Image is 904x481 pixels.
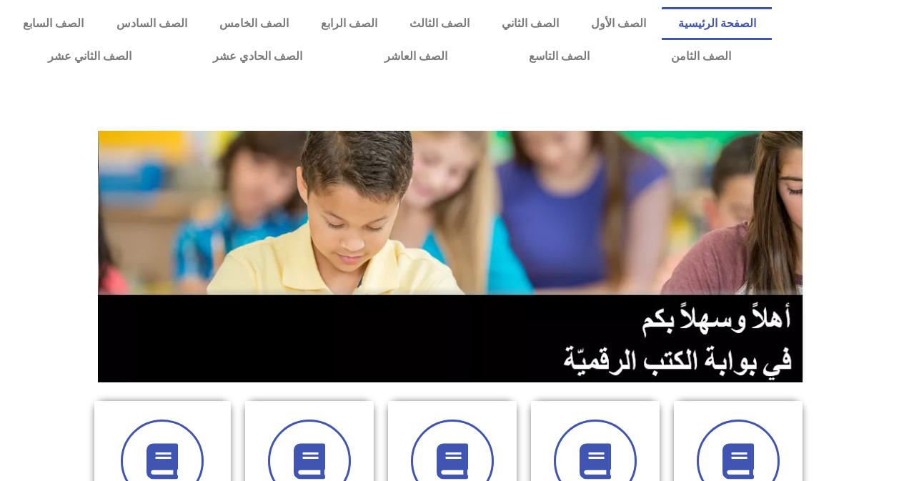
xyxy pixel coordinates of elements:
a: الصف التاسع [488,40,630,73]
a: الصف السابع [7,7,100,40]
a: الصف الثامن [630,40,772,73]
a: الصف العاشر [344,40,488,73]
a: الصف الثاني [485,7,575,40]
a: الصف الثالث [393,7,485,40]
a: الصفحة الرئيسية [662,7,772,40]
a: الصف الخامس [203,7,304,40]
a: الصف الثاني عشر [7,40,172,73]
a: الصف الأول [575,7,662,40]
a: الصف السادس [100,7,203,40]
a: الصف الحادي عشر [172,40,343,73]
a: الصف الرابع [304,7,393,40]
